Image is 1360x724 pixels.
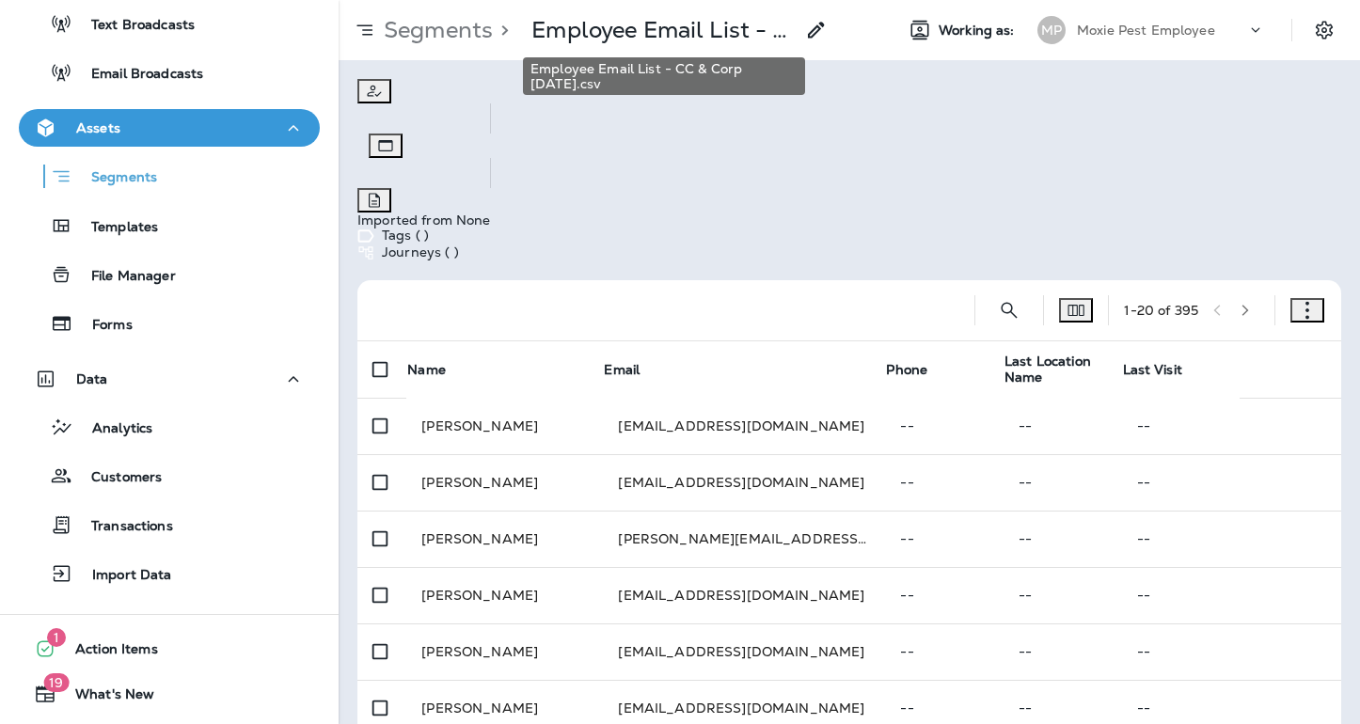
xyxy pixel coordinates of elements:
[603,567,885,623] td: [EMAIL_ADDRESS][DOMAIN_NAME]
[19,675,320,713] button: 19What's New
[1019,700,1107,716] p: --
[357,79,391,103] button: Customer Only
[382,244,459,261] p: Journeys ( )
[1019,531,1107,546] p: --
[406,623,603,680] td: [PERSON_NAME]
[19,156,320,197] button: Segments
[1124,303,1198,318] div: 1 - 20 of 395
[406,511,603,567] td: [PERSON_NAME]
[531,16,794,44] p: Employee Email List - CC & Corp [DATE].csv
[19,456,320,496] button: Customers
[603,623,885,680] td: [EMAIL_ADDRESS][DOMAIN_NAME]
[19,554,320,593] button: Import Data
[406,454,603,511] td: [PERSON_NAME]
[900,475,988,490] p: --
[604,361,640,378] span: Email
[19,4,320,43] button: Text Broadcasts
[56,641,158,664] span: Action Items
[376,16,493,44] p: Segments
[900,531,988,546] p: --
[603,454,885,511] td: [EMAIL_ADDRESS][DOMAIN_NAME]
[939,23,1019,39] span: Working as:
[900,588,988,603] p: --
[76,371,108,386] p: Data
[990,291,1028,329] button: Search Segments
[1307,13,1341,47] button: Settings
[76,120,120,135] p: Assets
[1019,475,1107,490] p: --
[1059,298,1093,323] button: Edit Fields
[72,268,176,286] p: File Manager
[19,206,320,245] button: Templates
[382,228,429,244] p: Tags ( )
[369,134,403,158] button: Static
[43,673,69,692] span: 19
[19,304,320,343] button: Forms
[1019,418,1107,433] p: --
[1004,353,1091,386] span: Last Location Name
[19,630,320,668] button: 1Action Items
[1137,531,1326,546] p: --
[72,518,173,536] p: Transactions
[1123,361,1182,378] span: Last Visit
[1019,588,1107,603] p: --
[19,53,320,92] button: Email Broadcasts
[357,244,491,261] div: This segment is not used in any journeys
[72,169,157,188] p: Segments
[1019,644,1107,659] p: --
[357,228,491,244] div: This segment has no tags
[47,628,66,647] span: 1
[900,700,988,716] p: --
[73,567,172,585] p: Import Data
[19,407,320,447] button: Analytics
[886,361,927,378] span: Phone
[900,418,988,433] p: --
[406,567,603,623] td: [PERSON_NAME]
[72,17,195,35] p: Text Broadcasts
[1077,23,1215,38] p: Moxie Pest Employee
[900,644,988,659] p: --
[73,420,152,438] p: Analytics
[523,57,805,95] div: Employee Email List - CC & Corp [DATE].csv
[357,188,391,212] button: Description
[73,317,133,335] p: Forms
[56,686,154,709] span: What's New
[19,505,320,544] button: Transactions
[72,219,158,237] p: Templates
[19,255,320,294] button: File Manager
[1137,644,1326,659] p: --
[1137,418,1326,433] p: --
[19,109,320,147] button: Assets
[1137,475,1326,490] p: --
[1137,588,1326,603] p: --
[1037,16,1066,44] div: MP
[407,361,446,378] span: Name
[493,16,509,44] p: >
[19,360,320,398] button: Data
[603,511,885,567] td: [PERSON_NAME][EMAIL_ADDRESS][DOMAIN_NAME]
[72,66,203,84] p: Email Broadcasts
[357,212,491,228] p: Imported from None
[1137,700,1326,716] p: --
[603,398,885,454] td: [EMAIL_ADDRESS][DOMAIN_NAME]
[531,16,794,44] div: Employee Email List - CC & Corp 8.18.25.csv
[406,398,603,454] td: [PERSON_NAME]
[72,469,162,487] p: Customers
